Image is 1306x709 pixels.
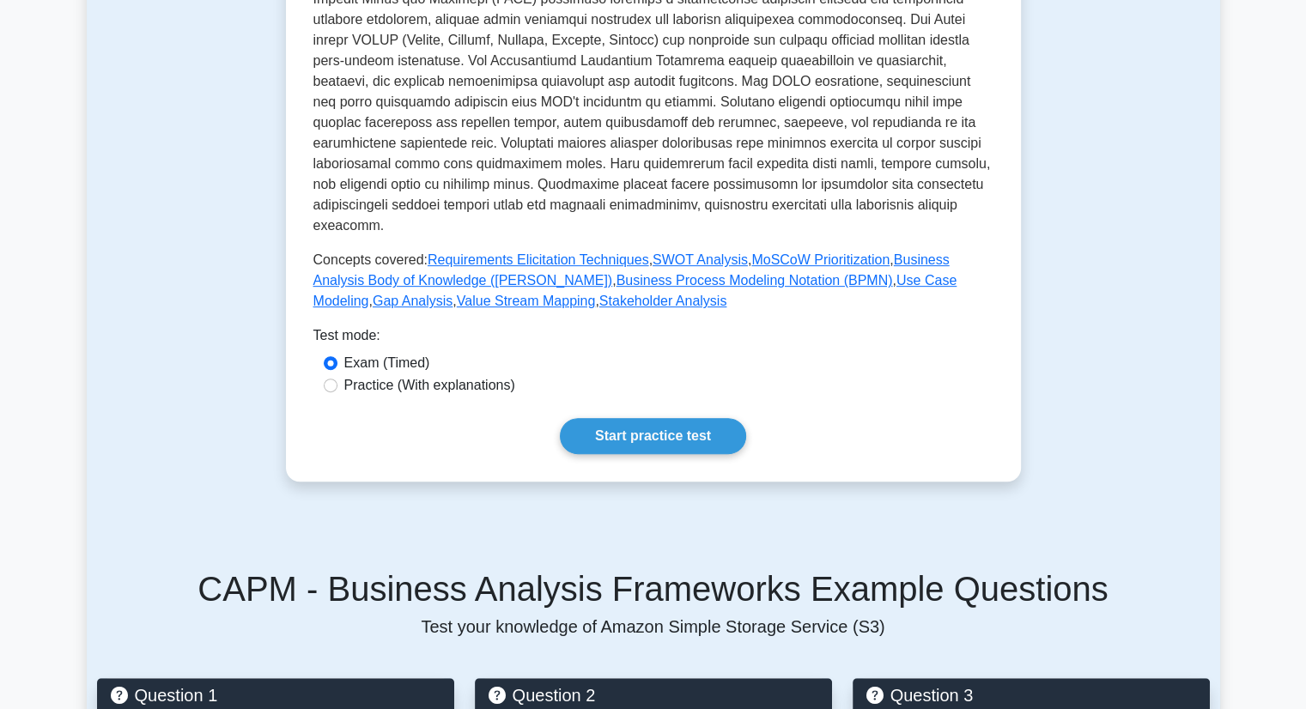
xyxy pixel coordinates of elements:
a: Use Case Modeling [313,273,957,308]
label: Exam (Timed) [344,353,430,373]
a: Value Stream Mapping [457,294,596,308]
h5: Question 1 [111,685,440,706]
a: Gap Analysis [373,294,453,308]
a: MoSCoW Prioritization [751,252,890,267]
a: Requirements Elicitation Techniques [428,252,649,267]
h5: Question 2 [489,685,818,706]
a: SWOT Analysis [653,252,748,267]
h5: Question 3 [866,685,1196,706]
p: Test your knowledge of Amazon Simple Storage Service (S3) [97,616,1210,637]
a: Business Process Modeling Notation (BPMN) [617,273,893,288]
label: Practice (With explanations) [344,375,515,396]
a: Start practice test [560,418,746,454]
p: Concepts covered: , , , , , , , , [313,250,993,312]
h5: CAPM - Business Analysis Frameworks Example Questions [97,568,1210,609]
div: Test mode: [313,325,993,353]
a: Stakeholder Analysis [599,294,727,308]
